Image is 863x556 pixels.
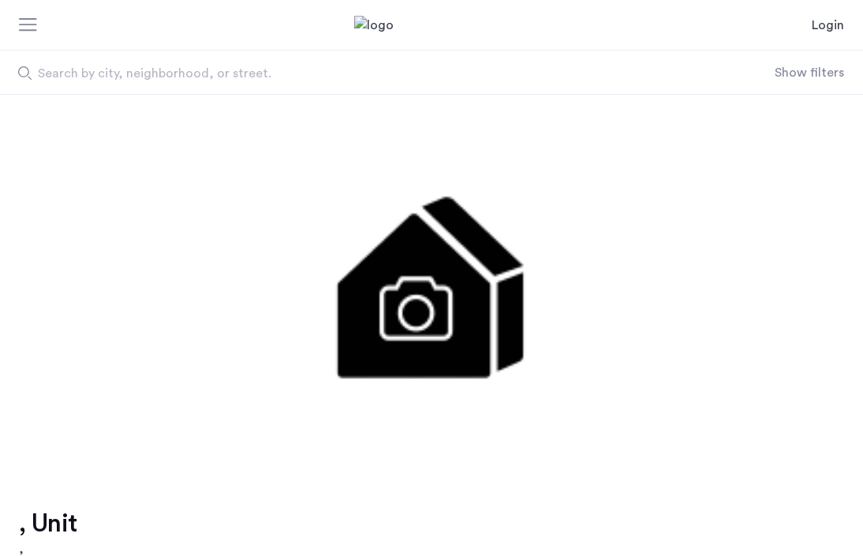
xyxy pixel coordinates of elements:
[155,95,708,470] img: 3.gif
[38,64,658,83] span: Search by city, neighborhood, or street.
[775,63,844,82] button: Show or hide filters
[812,16,844,35] a: Login
[354,16,509,35] img: logo
[354,16,509,35] a: Cazamio Logo
[19,508,77,539] h1: , Unit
